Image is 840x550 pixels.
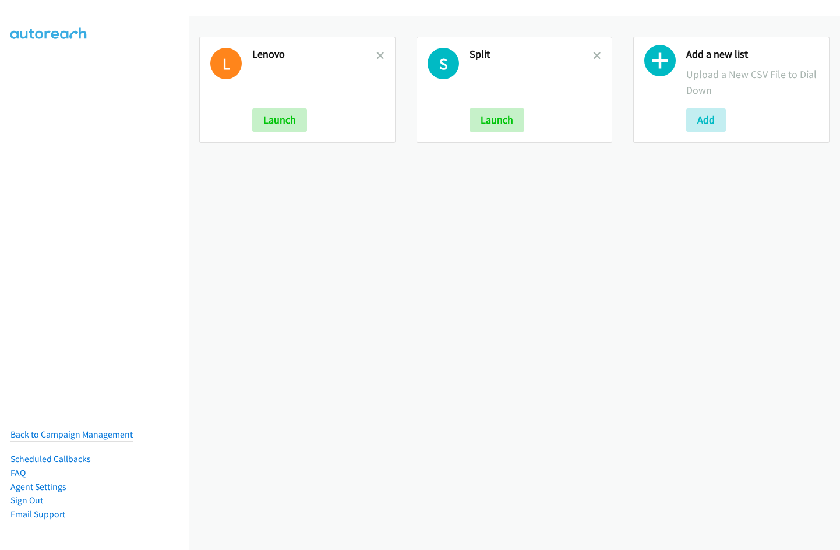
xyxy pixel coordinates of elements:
[252,48,376,61] h2: Lenovo
[10,467,26,478] a: FAQ
[10,481,66,492] a: Agent Settings
[10,509,65,520] a: Email Support
[428,48,459,79] h1: S
[10,429,133,440] a: Back to Campaign Management
[686,66,818,98] p: Upload a New CSV File to Dial Down
[210,48,242,79] h1: L
[470,48,594,61] h2: Split
[470,108,524,132] button: Launch
[10,495,43,506] a: Sign Out
[686,108,726,132] button: Add
[252,108,307,132] button: Launch
[686,48,818,61] h2: Add a new list
[10,453,91,464] a: Scheduled Callbacks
